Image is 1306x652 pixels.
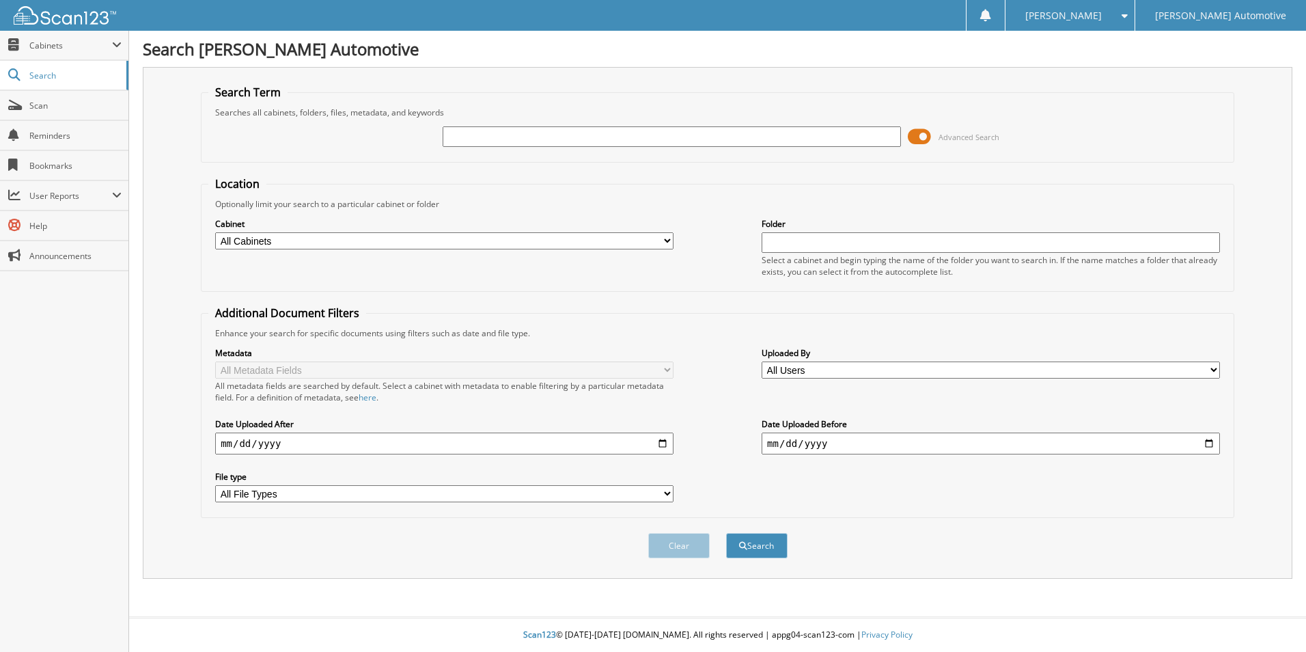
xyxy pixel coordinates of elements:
[762,254,1220,277] div: Select a cabinet and begin typing the name of the folder you want to search in. If the name match...
[648,533,710,558] button: Clear
[861,629,913,640] a: Privacy Policy
[726,533,788,558] button: Search
[129,619,1306,652] div: © [DATE]-[DATE] [DOMAIN_NAME]. All rights reserved | appg04-scan123-com |
[29,250,122,262] span: Announcements
[939,132,999,142] span: Advanced Search
[29,70,120,81] span: Search
[523,629,556,640] span: Scan123
[29,220,122,232] span: Help
[29,160,122,172] span: Bookmarks
[208,305,366,321] legend: Additional Document Filters
[762,347,1220,359] label: Uploaded By
[1155,12,1286,20] span: [PERSON_NAME] Automotive
[208,107,1227,118] div: Searches all cabinets, folders, files, metadata, and keywords
[359,392,376,403] a: here
[762,418,1220,430] label: Date Uploaded Before
[208,198,1227,210] div: Optionally limit your search to a particular cabinet or folder
[1025,12,1102,20] span: [PERSON_NAME]
[215,218,673,230] label: Cabinet
[762,433,1220,454] input: end
[29,100,122,111] span: Scan
[215,418,673,430] label: Date Uploaded After
[143,38,1292,60] h1: Search [PERSON_NAME] Automotive
[215,433,673,454] input: start
[215,380,673,403] div: All metadata fields are searched by default. Select a cabinet with metadata to enable filtering b...
[762,218,1220,230] label: Folder
[208,85,288,100] legend: Search Term
[29,130,122,141] span: Reminders
[208,327,1227,339] div: Enhance your search for specific documents using filters such as date and file type.
[215,471,673,483] label: File type
[29,40,112,51] span: Cabinets
[14,6,116,25] img: scan123-logo-white.svg
[208,176,266,191] legend: Location
[215,347,673,359] label: Metadata
[29,190,112,202] span: User Reports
